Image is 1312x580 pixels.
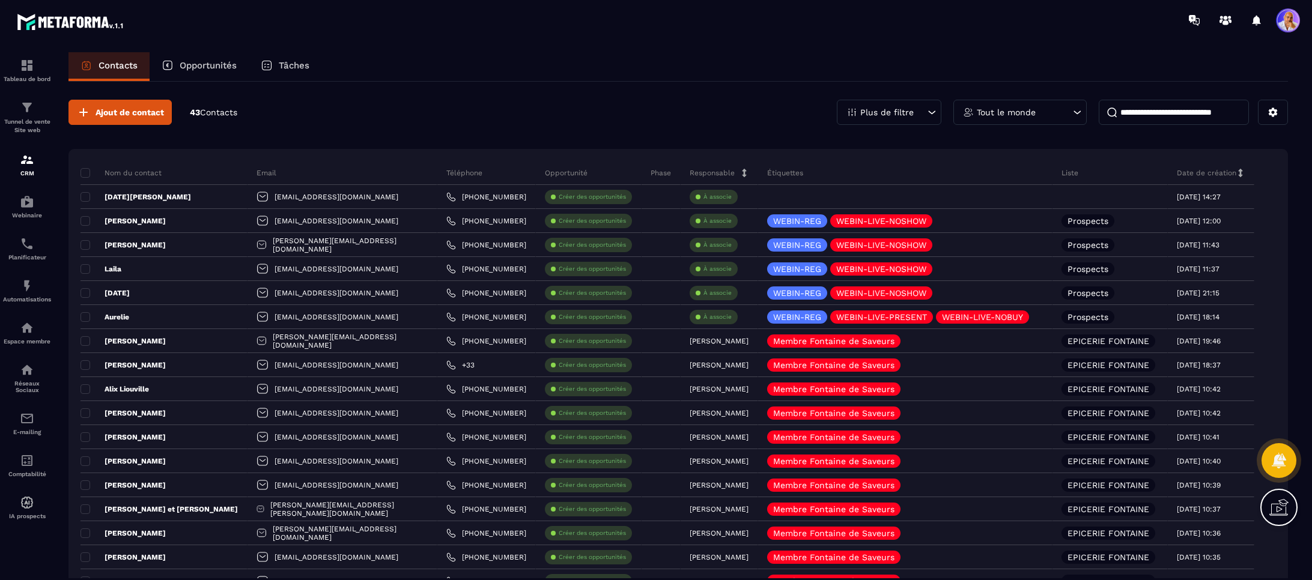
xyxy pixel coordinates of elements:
a: automationsautomationsAutomatisations [3,270,51,312]
p: Email [257,168,276,178]
p: À associe [703,217,732,225]
a: [PHONE_NUMBER] [446,528,526,538]
p: [PERSON_NAME] [690,529,749,537]
a: [PHONE_NUMBER] [446,408,526,418]
p: Tâches [279,60,309,71]
p: Membre Fontaine de Saveurs [773,409,894,417]
p: Créer des opportunités [559,529,626,537]
p: Tableau de bord [3,76,51,82]
p: EPICERIE FONTAINE [1068,529,1149,537]
p: [PERSON_NAME] [690,505,749,513]
p: Membre Fontaine de Saveurs [773,553,894,561]
a: Opportunités [150,52,249,81]
p: Créer des opportunités [559,553,626,561]
p: Contacts [99,60,138,71]
p: Membre Fontaine de Saveurs [773,433,894,441]
p: Créer des opportunités [559,217,626,225]
p: À associe [703,289,732,297]
p: Membre Fontaine de Saveurs [773,457,894,465]
p: Créer des opportunités [559,505,626,513]
p: Créer des opportunités [559,313,626,321]
p: WEBIN-LIVE-NOSHOW [836,241,926,249]
p: [DATE] 10:42 [1177,385,1221,393]
p: Phase [651,168,671,178]
p: Créer des opportunités [559,433,626,441]
p: EPICERIE FONTAINE [1068,457,1149,465]
p: [PERSON_NAME] [690,553,749,561]
a: [PHONE_NUMBER] [446,480,526,490]
p: Date de création [1177,168,1236,178]
p: [PERSON_NAME] [690,385,749,393]
p: Webinaire [3,212,51,219]
img: formation [20,153,34,167]
a: formationformationTableau de bord [3,49,51,91]
p: Laila [80,264,121,274]
a: [PHONE_NUMBER] [446,552,526,562]
p: Opportunité [545,168,588,178]
p: Plus de filtre [860,108,914,116]
a: [PHONE_NUMBER] [446,456,526,466]
p: Créer des opportunités [559,409,626,417]
p: Prospects [1068,265,1108,273]
p: [PERSON_NAME] [80,552,166,562]
img: email [20,411,34,426]
p: [DATE] 10:35 [1177,553,1221,561]
img: formation [20,100,34,115]
p: Créer des opportunités [559,457,626,465]
p: Opportunités [180,60,237,71]
a: schedulerschedulerPlanificateur [3,228,51,270]
p: Prospects [1068,313,1108,321]
p: [DATE] 10:39 [1177,481,1221,489]
a: [PHONE_NUMBER] [446,288,526,298]
img: automations [20,279,34,293]
p: Prospects [1068,241,1108,249]
a: [PHONE_NUMBER] [446,432,526,442]
p: [PERSON_NAME] [80,336,166,346]
p: Membre Fontaine de Saveurs [773,385,894,393]
p: [DATE][PERSON_NAME] [80,192,191,202]
p: Espace membre [3,338,51,345]
p: [DATE] 14:27 [1177,193,1221,201]
p: [DATE] 11:43 [1177,241,1219,249]
p: [PERSON_NAME] [690,361,749,369]
p: EPICERIE FONTAINE [1068,505,1149,513]
p: EPICERIE FONTAINE [1068,481,1149,489]
a: +33 [446,360,475,370]
a: [PHONE_NUMBER] [446,504,526,514]
a: [PHONE_NUMBER] [446,384,526,394]
p: Membre Fontaine de Saveurs [773,361,894,369]
p: Tunnel de vente Site web [3,118,51,134]
p: WEBIN-LIVE-NOBUY [942,313,1023,321]
p: Créer des opportunités [559,265,626,273]
a: [PHONE_NUMBER] [446,264,526,274]
p: WEBIN-REG [773,313,821,321]
p: WEBIN-REG [773,217,821,225]
p: [PERSON_NAME] [690,457,749,465]
img: social-network [20,363,34,377]
p: Tout le monde [977,108,1036,116]
p: [PERSON_NAME] [80,216,166,226]
img: accountant [20,453,34,468]
p: Aurelie [80,312,129,322]
p: Planificateur [3,254,51,261]
a: emailemailE-mailing [3,402,51,444]
p: 43 [190,107,237,118]
p: [DATE] 10:41 [1177,433,1219,441]
a: [PHONE_NUMBER] [446,216,526,226]
p: WEBIN-REG [773,289,821,297]
p: [DATE] 10:37 [1177,505,1221,513]
span: Contacts [200,107,237,117]
p: [PERSON_NAME] [80,480,166,490]
p: WEBIN-LIVE-NOSHOW [836,289,926,297]
p: EPICERIE FONTAINE [1068,337,1149,345]
a: accountantaccountantComptabilité [3,444,51,486]
p: E-mailing [3,429,51,435]
p: EPICERIE FONTAINE [1068,385,1149,393]
p: Créer des opportunités [559,241,626,249]
img: scheduler [20,237,34,251]
p: [PERSON_NAME] [80,528,166,538]
p: EPICERIE FONTAINE [1068,361,1149,369]
a: social-networksocial-networkRéseaux Sociaux [3,354,51,402]
p: [DATE] 19:46 [1177,337,1221,345]
a: automationsautomationsWebinaire [3,186,51,228]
